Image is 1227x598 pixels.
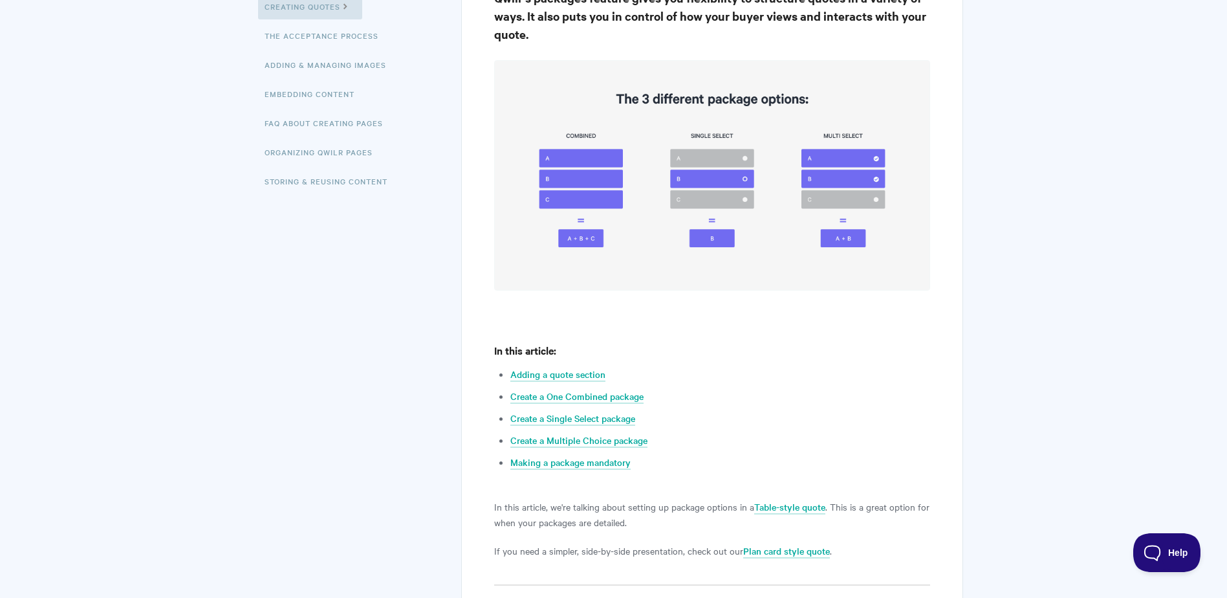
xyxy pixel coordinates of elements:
a: Embedding Content [265,81,364,107]
p: If you need a simpler, side-by-side presentation, check out our . [494,543,929,559]
a: FAQ About Creating Pages [265,110,393,136]
a: Storing & Reusing Content [265,168,397,194]
a: Making a package mandatory [510,456,631,470]
a: Plan card style quote [743,544,830,559]
h4: In this article: [494,342,929,359]
a: Adding & Managing Images [265,52,396,78]
a: Create a One Combined package [510,390,644,404]
a: Create a Multiple Choice package [510,434,647,448]
a: Create a Single Select package [510,412,635,426]
img: file-rFbIlQKUoG.png [494,60,929,290]
a: Organizing Qwilr Pages [265,139,382,165]
a: The Acceptance Process [265,23,388,49]
a: Adding a quote section [510,368,605,382]
p: In this article, we're talking about setting up package options in a . This is a great option for... [494,499,929,530]
iframe: Toggle Customer Support [1133,533,1201,572]
a: Table-style quote [754,500,825,515]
